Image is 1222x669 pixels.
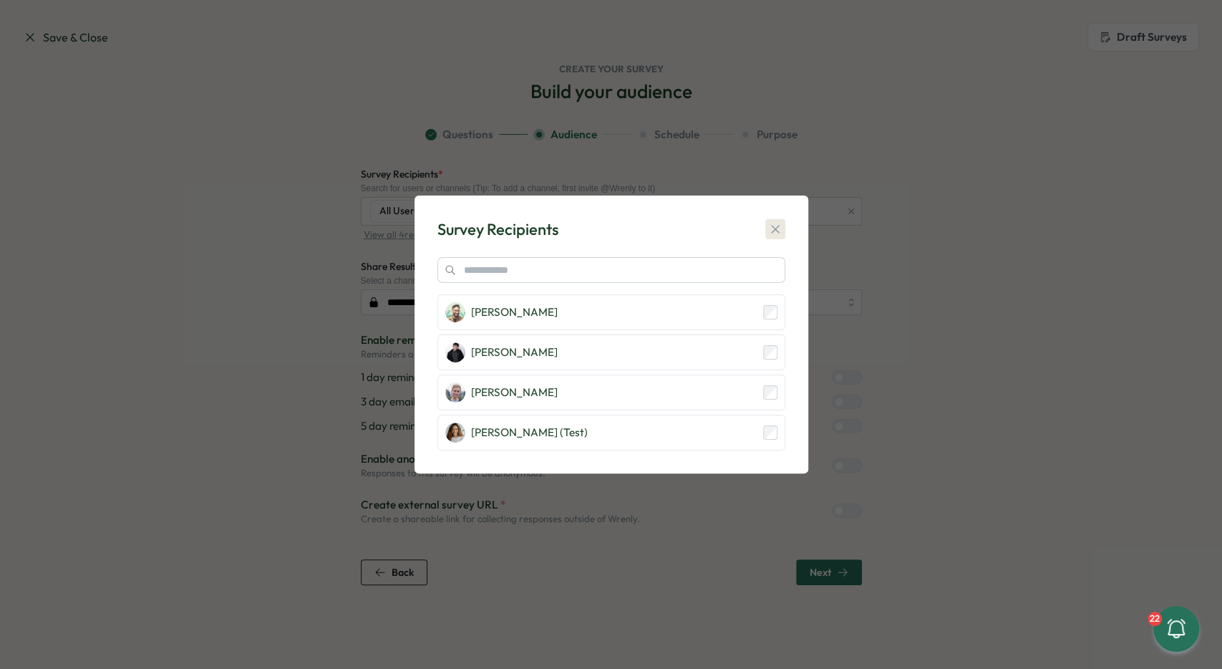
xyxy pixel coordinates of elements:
button: 22 [1153,606,1199,652]
div: Survey Recipients [437,218,558,241]
img: Mandip Dangol [445,342,465,362]
img: Matthew Brooks [445,382,465,403]
p: [PERSON_NAME] [471,385,558,400]
img: Ali [445,302,465,322]
p: [PERSON_NAME] (Test) [471,425,588,441]
p: [PERSON_NAME] [471,345,558,360]
div: 22 [1148,612,1162,626]
p: [PERSON_NAME] [471,304,558,320]
img: Patricia (Test) [445,423,465,443]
